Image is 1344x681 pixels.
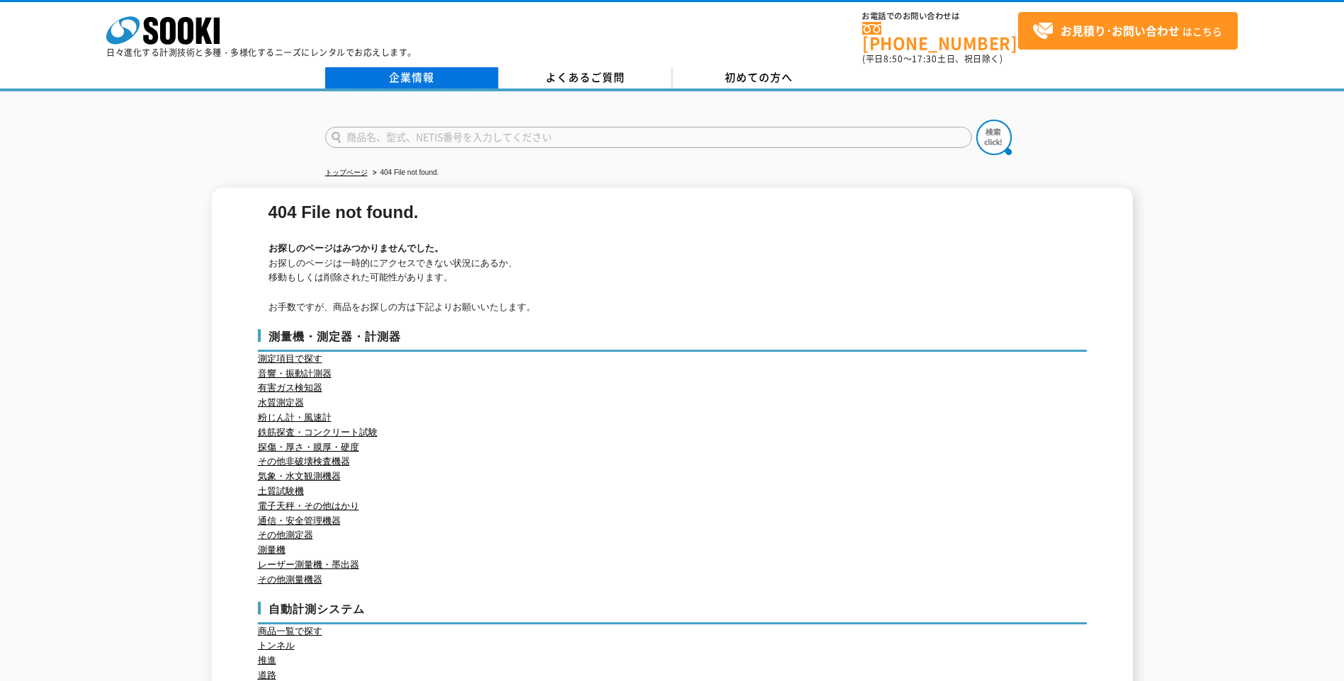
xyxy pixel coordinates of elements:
a: 道路 [258,670,276,680]
a: 企業情報 [325,67,499,88]
a: 気象・水文観測機器 [258,471,341,481]
span: お電話でのお問い合わせは [862,12,1018,21]
a: レーザー測量機・墨出器 [258,559,359,570]
p: お探しのページは一時的にアクセスできない状況にあるか、 移動もしくは削除された可能性があります。 お手数ですが、商品をお探しの方は下記よりお願いいたします。 [269,256,1080,315]
a: お見積り･お問い合わせはこちら [1018,12,1238,50]
a: 商品一覧で探す [258,626,322,636]
a: [PHONE_NUMBER] [862,22,1018,51]
a: 水質測定器 [258,397,304,408]
input: 商品名、型式、NETIS番号を入力してください [325,127,972,148]
img: btn_search.png [976,120,1012,155]
a: 粉じん計・風速計 [258,412,332,423]
a: 鉄筋探査・コンクリート試験 [258,427,378,437]
li: 404 File not found. [370,166,439,181]
a: 有害ガス検知器 [258,382,322,393]
a: その他測量機器 [258,574,322,585]
a: 電子天秤・その他はかり [258,500,359,511]
span: (平日 ～ 土日、祝日除く) [862,52,1003,65]
span: 初めての方へ [725,69,793,85]
a: トンネル [258,640,295,651]
span: 17:30 [912,52,937,65]
h1: 404 File not found. [269,205,1080,220]
p: 日々進化する計測技術と多種・多様化するニーズにレンタルでお応えします。 [106,48,417,57]
a: よくあるご質問 [499,67,672,88]
span: 8:50 [883,52,903,65]
h3: 測量機・測定器・計測器 [258,329,1087,352]
a: 探傷・厚さ・膜厚・硬度 [258,442,359,452]
span: はこちら [1032,21,1222,42]
strong: お見積り･お問い合わせ [1061,22,1180,39]
h2: お探しのページはみつかりませんでした。 [269,241,1080,256]
a: 初めての方へ [672,67,846,88]
a: 測定項目で探す [258,353,322,364]
h3: 自動計測システム [258,602,1087,624]
a: 音響・振動計測器 [258,368,332,379]
a: 土質試験機 [258,486,304,496]
a: その他非破壊検査機器 [258,456,350,467]
a: 推進 [258,655,276,665]
a: 通信・安全管理機器 [258,515,341,526]
a: 測量機 [258,544,286,555]
a: その他測定器 [258,530,313,540]
a: トップページ [325,168,368,176]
